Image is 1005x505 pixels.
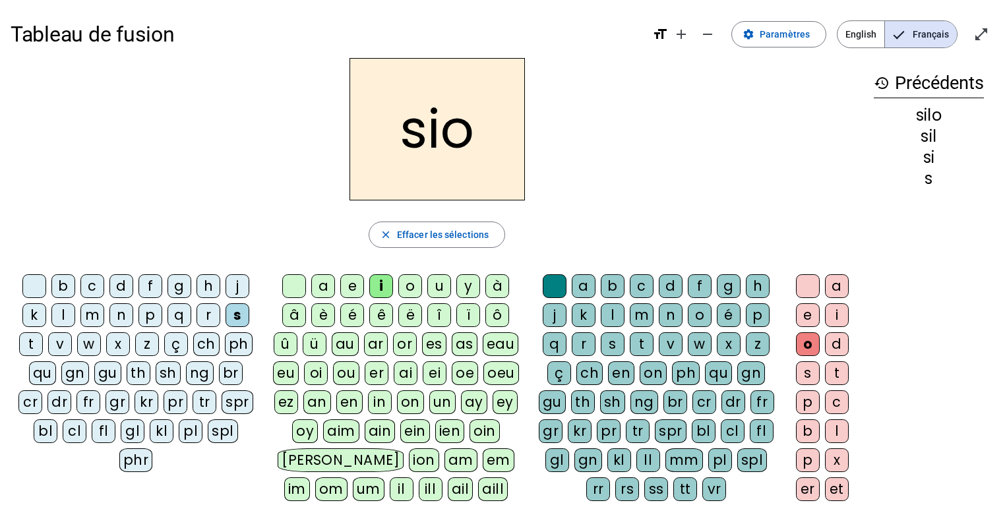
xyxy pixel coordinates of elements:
div: fr [750,390,774,414]
div: r [572,332,595,356]
div: qu [29,361,56,385]
div: z [746,332,770,356]
div: au [332,332,359,356]
mat-icon: remove [700,26,716,42]
div: x [717,332,741,356]
div: em [483,448,514,472]
div: p [796,448,820,472]
div: eu [273,361,299,385]
div: i [369,274,393,298]
div: ch [193,332,220,356]
div: l [51,303,75,327]
div: ai [394,361,417,385]
div: ay [461,390,487,414]
div: en [336,390,363,414]
div: gr [106,390,129,414]
div: j [226,274,249,298]
h3: Précédents [874,69,984,98]
div: s [601,332,624,356]
div: ein [400,419,430,443]
div: d [109,274,133,298]
button: Diminuer la taille de la police [694,21,721,47]
div: ng [186,361,214,385]
div: ion [409,448,439,472]
div: k [22,303,46,327]
div: j [543,303,566,327]
div: eau [483,332,519,356]
button: Effacer les sélections [369,222,505,248]
div: gn [737,361,765,385]
div: y [456,274,480,298]
div: et [825,477,849,501]
div: f [138,274,162,298]
div: ar [364,332,388,356]
div: p [796,390,820,414]
div: ï [456,303,480,327]
div: oin [470,419,500,443]
div: un [429,390,456,414]
div: cr [692,390,716,414]
div: er [796,477,820,501]
div: gu [539,390,566,414]
div: oy [292,419,318,443]
div: ill [419,477,442,501]
div: gn [574,448,602,472]
span: Effacer les sélections [397,227,489,243]
div: g [167,274,191,298]
div: oe [452,361,478,385]
div: ez [274,390,298,414]
div: p [746,303,770,327]
button: Paramètres [731,21,826,47]
mat-icon: format_size [652,26,668,42]
div: à [485,274,509,298]
div: rs [615,477,639,501]
div: am [444,448,477,472]
div: n [109,303,133,327]
div: z [135,332,159,356]
div: n [659,303,683,327]
div: spr [222,390,253,414]
div: si [874,150,984,165]
div: gl [545,448,569,472]
mat-icon: history [874,75,890,91]
div: pr [164,390,187,414]
div: spl [737,448,768,472]
div: aill [478,477,508,501]
div: phr [119,448,153,472]
span: Paramètres [760,26,810,42]
button: Entrer en plein écran [968,21,994,47]
div: a [825,274,849,298]
div: l [601,303,624,327]
div: as [452,332,477,356]
div: b [796,419,820,443]
div: silo [874,107,984,123]
mat-icon: close [380,229,392,241]
div: a [311,274,335,298]
div: br [219,361,243,385]
div: ien [435,419,465,443]
div: b [51,274,75,298]
mat-icon: add [673,26,689,42]
div: spr [655,419,686,443]
div: cr [18,390,42,414]
div: an [303,390,331,414]
div: ll [636,448,660,472]
div: m [80,303,104,327]
div: oi [304,361,328,385]
div: d [825,332,849,356]
div: k [572,303,595,327]
div: sil [874,129,984,144]
span: English [838,21,884,47]
div: fr [76,390,100,414]
div: mm [665,448,703,472]
div: u [427,274,451,298]
div: on [640,361,667,385]
div: bl [692,419,716,443]
div: tr [626,419,650,443]
div: oeu [483,361,519,385]
div: e [340,274,364,298]
div: gl [121,419,144,443]
div: v [48,332,72,356]
div: ph [225,332,253,356]
mat-icon: settings [743,28,754,40]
